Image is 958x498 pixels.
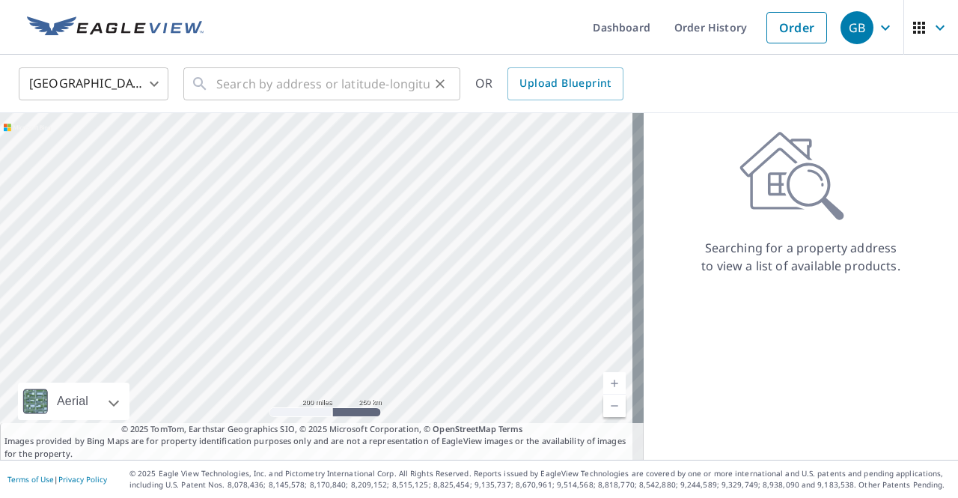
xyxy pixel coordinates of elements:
div: Aerial [18,383,129,420]
a: Current Level 5, Zoom In [603,372,626,395]
a: Privacy Policy [58,474,107,485]
a: Upload Blueprint [507,67,623,100]
a: OpenStreetMap [433,423,495,434]
a: Terms of Use [7,474,54,485]
p: © 2025 Eagle View Technologies, Inc. and Pictometry International Corp. All Rights Reserved. Repo... [129,468,951,491]
p: | [7,475,107,484]
span: © 2025 TomTom, Earthstar Geographics SIO, © 2025 Microsoft Corporation, © [121,423,523,436]
p: Searching for a property address to view a list of available products. [701,239,901,275]
div: GB [840,11,873,44]
div: [GEOGRAPHIC_DATA] [19,63,168,105]
input: Search by address or latitude-longitude [216,63,430,105]
span: Upload Blueprint [519,74,611,93]
button: Clear [430,73,451,94]
div: Aerial [52,383,93,420]
div: OR [475,67,623,100]
a: Terms [498,423,523,434]
a: Current Level 5, Zoom Out [603,395,626,417]
img: EV Logo [27,16,204,39]
a: Order [766,12,827,43]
